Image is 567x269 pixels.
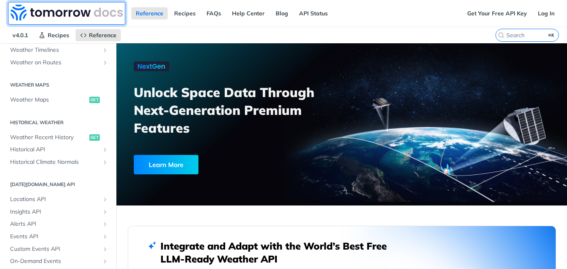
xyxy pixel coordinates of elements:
a: Weather Mapsget [6,94,110,106]
svg: Search [498,32,504,38]
span: v4.0.1 [8,29,32,41]
a: On-Demand EventsShow subpages for On-Demand Events [6,255,110,267]
button: Show subpages for Weather Timelines [102,47,108,53]
span: get [89,134,100,141]
span: Recipes [48,32,69,39]
a: Reference [131,7,168,19]
a: Locations APIShow subpages for Locations API [6,193,110,205]
h2: Integrate and Adapt with the World’s Best Free LLM-Ready Weather API [160,239,399,265]
button: Show subpages for Historical API [102,146,108,153]
a: Historical Climate NormalsShow subpages for Historical Climate Normals [6,156,110,168]
a: Reference [76,29,121,41]
span: Insights API [10,208,100,216]
span: get [89,97,100,103]
img: Tomorrow.io Weather API Docs [11,4,123,21]
a: Learn More [134,155,307,174]
button: Show subpages for Weather on Routes [102,59,108,66]
span: Historical API [10,146,100,154]
span: Weather Maps [10,96,87,104]
span: On-Demand Events [10,257,100,265]
span: Weather Recent History [10,133,87,142]
h2: Historical Weather [6,119,110,126]
span: Historical Climate Normals [10,158,100,166]
h3: Unlock Space Data Through Next-Generation Premium Features [134,83,350,137]
a: Historical APIShow subpages for Historical API [6,144,110,156]
h2: Weather Maps [6,81,110,89]
div: Learn More [134,155,198,174]
span: Alerts API [10,220,100,228]
span: Locations API [10,195,100,203]
button: Show subpages for Locations API [102,196,108,203]
a: Insights APIShow subpages for Insights API [6,206,110,218]
kbd: ⌘K [546,31,556,39]
a: Alerts APIShow subpages for Alerts API [6,218,110,230]
span: Reference [89,32,116,39]
a: Weather on RoutesShow subpages for Weather on Routes [6,57,110,69]
img: NextGen [134,61,169,71]
span: Events API [10,233,100,241]
button: Show subpages for On-Demand Events [102,258,108,265]
a: Weather TimelinesShow subpages for Weather Timelines [6,44,110,56]
button: Show subpages for Historical Climate Normals [102,159,108,165]
a: API Status [295,7,332,19]
h2: [DATE][DOMAIN_NAME] API [6,181,110,188]
span: Custom Events API [10,245,100,253]
button: Show subpages for Alerts API [102,221,108,227]
button: Show subpages for Insights API [102,209,108,215]
a: Recipes [34,29,74,41]
button: Show subpages for Events API [102,233,108,240]
a: Custom Events APIShow subpages for Custom Events API [6,243,110,255]
a: Get Your Free API Key [463,7,531,19]
a: Weather Recent Historyget [6,131,110,144]
button: Show subpages for Custom Events API [102,246,108,252]
a: Blog [271,7,293,19]
span: Weather Timelines [10,46,100,54]
span: Weather on Routes [10,59,100,67]
a: Recipes [170,7,200,19]
a: Log In [533,7,559,19]
a: FAQs [202,7,226,19]
a: Help Center [228,7,269,19]
a: Events APIShow subpages for Events API [6,231,110,243]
